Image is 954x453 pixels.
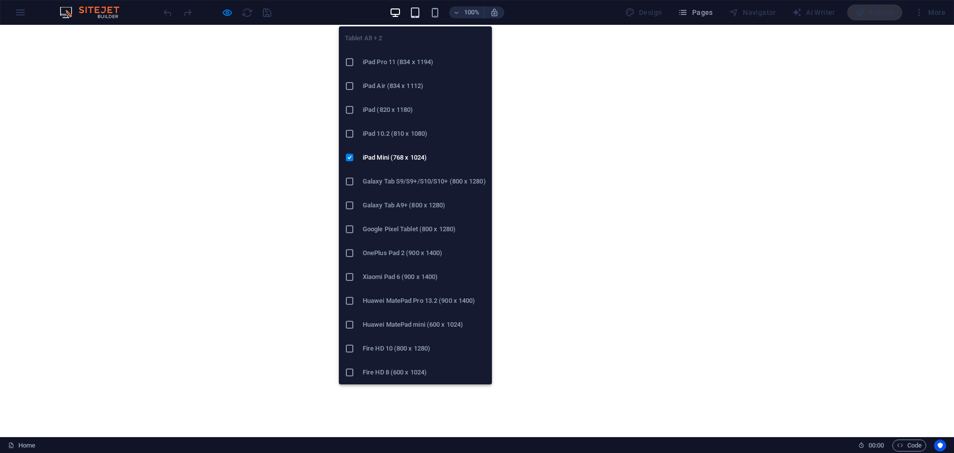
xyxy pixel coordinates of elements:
[363,104,486,116] h6: iPad (820 x 1180)
[363,80,486,92] h6: iPad Air (834 x 1112)
[363,56,486,68] h6: iPad Pro 11 (834 x 1194)
[363,295,486,307] h6: Huawei MatePad Pro 13.2 (900 x 1400)
[363,223,486,235] h6: Google Pixel Tablet (800 x 1280)
[363,271,486,283] h6: Xiaomi Pad 6 (900 x 1400)
[363,319,486,331] h6: Huawei MatePad mini (600 x 1024)
[363,152,486,164] h6: iPad Mini (768 x 1024)
[363,176,486,187] h6: Galaxy Tab S9/S9+/S10/S10+ (800 x 1280)
[363,128,486,140] h6: iPad 10.2 (810 x 1080)
[363,343,486,355] h6: Fire HD 10 (800 x 1280)
[363,247,486,259] h6: OnePlus Pad 2 (900 x 1400)
[363,199,486,211] h6: Galaxy Tab A9+ (800 x 1280)
[363,366,486,378] h6: Fire HD 8 (600 x 1024)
